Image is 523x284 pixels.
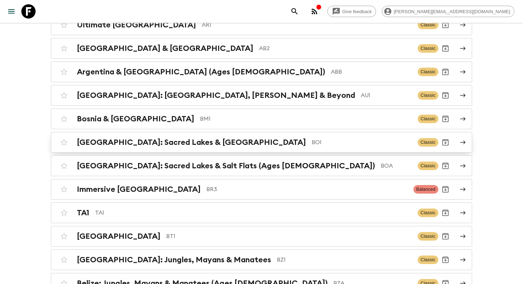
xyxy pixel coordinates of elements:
a: Ultimate [GEOGRAPHIC_DATA]AR1ClassicArchive [51,15,472,35]
span: Classic [418,209,438,217]
span: Classic [418,256,438,264]
button: Archive [438,88,453,102]
button: Archive [438,112,453,126]
button: menu [4,4,19,19]
span: Balanced [413,185,438,194]
a: [GEOGRAPHIC_DATA]: Sacred Lakes & [GEOGRAPHIC_DATA]BO1ClassicArchive [51,132,472,153]
button: Archive [438,206,453,220]
h2: [GEOGRAPHIC_DATA] [77,232,160,241]
p: BO1 [312,138,412,147]
h2: TA1 [77,208,89,217]
span: Classic [418,232,438,241]
h2: Bosnia & [GEOGRAPHIC_DATA] [77,114,194,123]
span: Classic [418,21,438,29]
a: Give feedback [327,6,376,17]
a: TA1TA1ClassicArchive [51,203,472,223]
a: Immersive [GEOGRAPHIC_DATA]BR3BalancedArchive [51,179,472,200]
h2: Immersive [GEOGRAPHIC_DATA] [77,185,201,194]
button: Archive [438,182,453,196]
button: search adventures [287,4,302,19]
p: AB2 [259,44,412,53]
a: Argentina & [GEOGRAPHIC_DATA] (Ages [DEMOGRAPHIC_DATA])ABBClassicArchive [51,62,472,82]
button: Archive [438,41,453,56]
span: Classic [418,115,438,123]
a: [GEOGRAPHIC_DATA]: Sacred Lakes & Salt Flats (Ages [DEMOGRAPHIC_DATA])BOAClassicArchive [51,156,472,176]
h2: [GEOGRAPHIC_DATA]: Sacred Lakes & [GEOGRAPHIC_DATA] [77,138,306,147]
p: TA1 [95,209,412,217]
div: [PERSON_NAME][EMAIL_ADDRESS][DOMAIN_NAME] [382,6,514,17]
h2: [GEOGRAPHIC_DATA]: [GEOGRAPHIC_DATA], [PERSON_NAME] & Beyond [77,91,355,100]
span: Classic [418,91,438,100]
p: ABB [331,68,412,76]
span: Give feedback [338,9,376,14]
p: BOA [381,162,412,170]
p: AR1 [202,21,412,29]
p: BT1 [166,232,412,241]
p: AU1 [361,91,412,100]
span: Classic [418,138,438,147]
p: BM1 [200,115,412,123]
button: Archive [438,65,453,79]
p: BR3 [206,185,408,194]
p: BZ1 [277,256,412,264]
a: [GEOGRAPHIC_DATA]BT1ClassicArchive [51,226,472,247]
span: Classic [418,44,438,53]
button: Archive [438,135,453,149]
button: Archive [438,18,453,32]
h2: Argentina & [GEOGRAPHIC_DATA] (Ages [DEMOGRAPHIC_DATA]) [77,67,325,77]
a: [GEOGRAPHIC_DATA]: Jungles, Mayans & ManateesBZ1ClassicArchive [51,249,472,270]
h2: [GEOGRAPHIC_DATA]: Jungles, Mayans & Manatees [77,255,271,264]
h2: Ultimate [GEOGRAPHIC_DATA] [77,20,196,30]
span: Classic [418,68,438,76]
h2: [GEOGRAPHIC_DATA] & [GEOGRAPHIC_DATA] [77,44,253,53]
h2: [GEOGRAPHIC_DATA]: Sacred Lakes & Salt Flats (Ages [DEMOGRAPHIC_DATA]) [77,161,375,170]
span: Classic [418,162,438,170]
button: Archive [438,159,453,173]
button: Archive [438,229,453,243]
button: Archive [438,253,453,267]
a: [GEOGRAPHIC_DATA] & [GEOGRAPHIC_DATA]AB2ClassicArchive [51,38,472,59]
a: Bosnia & [GEOGRAPHIC_DATA]BM1ClassicArchive [51,109,472,129]
a: [GEOGRAPHIC_DATA]: [GEOGRAPHIC_DATA], [PERSON_NAME] & BeyondAU1ClassicArchive [51,85,472,106]
span: [PERSON_NAME][EMAIL_ADDRESS][DOMAIN_NAME] [390,9,514,14]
